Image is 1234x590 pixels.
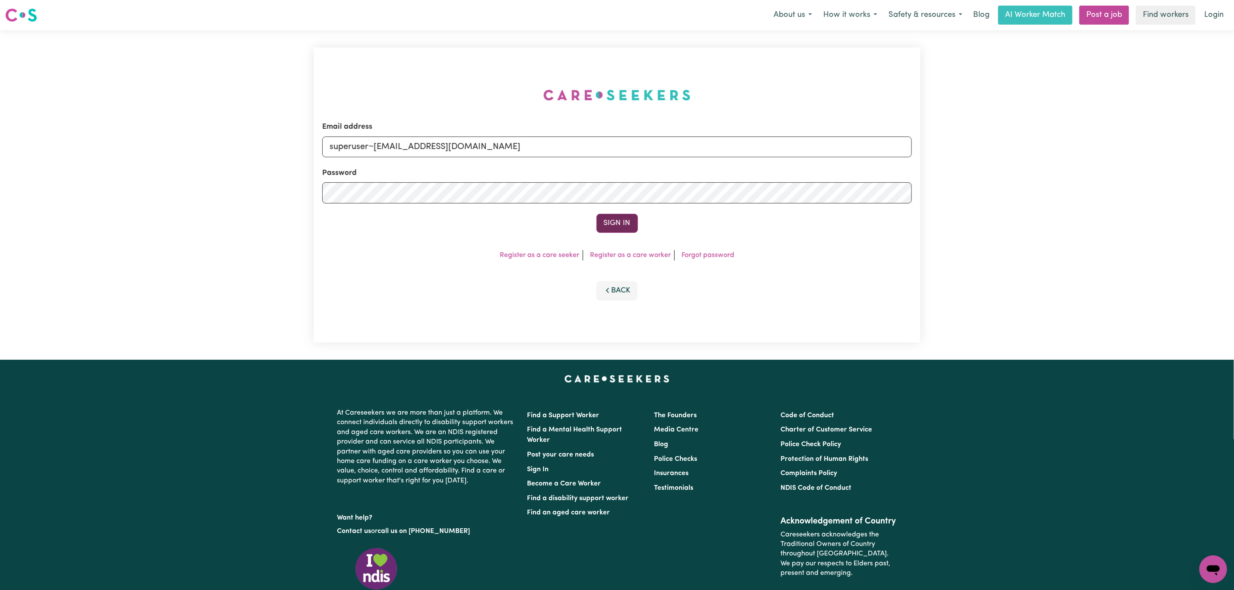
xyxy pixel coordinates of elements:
iframe: Button to launch messaging window, conversation in progress [1199,555,1227,583]
a: Forgot password [682,252,734,259]
p: At Careseekers we are more than just a platform. We connect individuals directly to disability su... [337,405,517,489]
a: Find an aged care worker [527,509,610,516]
button: About us [768,6,818,24]
a: Blog [654,441,668,448]
p: or [337,523,517,539]
a: Find a Mental Health Support Worker [527,426,622,444]
p: Want help? [337,510,517,523]
a: Complaints Policy [780,470,837,477]
label: Email address [322,121,372,133]
a: Protection of Human Rights [780,456,868,463]
a: Blog [968,6,995,25]
a: Careseekers home page [565,375,669,382]
button: Back [596,281,638,300]
img: Careseekers logo [5,7,37,23]
a: Media Centre [654,426,698,433]
input: Email address [322,136,912,157]
a: Find a Support Worker [527,412,600,419]
h2: Acknowledgement of Country [780,516,897,527]
a: Find a disability support worker [527,495,629,502]
a: Charter of Customer Service [780,426,872,433]
a: call us on [PHONE_NUMBER] [378,528,470,535]
a: Post a job [1079,6,1129,25]
button: Sign In [596,214,638,233]
button: How it works [818,6,883,24]
a: Register as a care worker [590,252,671,259]
a: Code of Conduct [780,412,834,419]
p: Careseekers acknowledges the Traditional Owners of Country throughout [GEOGRAPHIC_DATA]. We pay o... [780,527,897,582]
a: Find workers [1136,6,1196,25]
a: Insurances [654,470,688,477]
a: Post your care needs [527,451,594,458]
a: Register as a care seeker [500,252,579,259]
a: Police Checks [654,456,697,463]
a: Testimonials [654,485,693,492]
a: Sign In [527,466,549,473]
a: NDIS Code of Conduct [780,485,851,492]
button: Safety & resources [883,6,968,24]
a: Police Check Policy [780,441,841,448]
a: Careseekers logo [5,5,37,25]
a: Contact us [337,528,371,535]
a: Login [1199,6,1229,25]
a: AI Worker Match [998,6,1072,25]
a: The Founders [654,412,697,419]
a: Become a Care Worker [527,480,601,487]
label: Password [322,168,357,179]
